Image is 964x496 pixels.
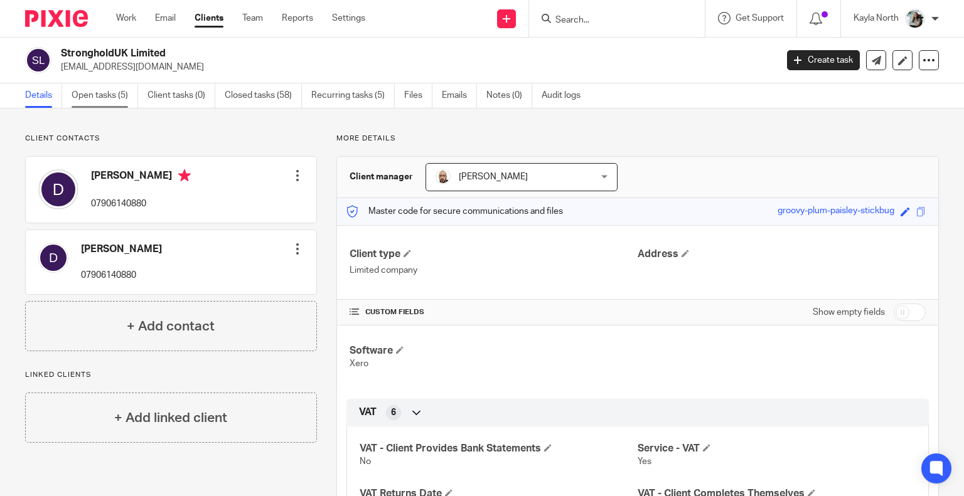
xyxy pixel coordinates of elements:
a: Notes (0) [486,83,532,108]
p: Master code for secure communications and files [346,205,563,218]
a: Files [404,83,432,108]
h4: + Add contact [127,317,215,336]
a: Team [242,12,263,24]
a: Work [116,12,136,24]
img: svg%3E [38,243,68,273]
a: Audit logs [542,83,590,108]
h4: [PERSON_NAME] [81,243,162,256]
a: Recurring tasks (5) [311,83,395,108]
a: Reports [282,12,313,24]
h4: Client type [350,248,638,261]
img: Daryl.jpg [436,169,451,184]
h4: [PERSON_NAME] [91,169,191,185]
a: Create task [787,50,860,70]
a: Client tasks (0) [147,83,215,108]
h4: Service - VAT [638,442,916,455]
img: Pixie [25,10,88,27]
h4: VAT - Client Provides Bank Statements [360,442,638,455]
i: Primary [178,169,191,182]
input: Search [554,15,667,26]
label: Show empty fields [813,306,885,319]
img: svg%3E [25,47,51,73]
p: Limited company [350,264,638,277]
a: Details [25,83,62,108]
span: Yes [638,457,651,466]
span: [PERSON_NAME] [459,172,528,181]
a: Open tasks (5) [72,83,138,108]
p: 07906140880 [91,198,191,210]
span: No [360,457,371,466]
a: Closed tasks (58) [225,83,302,108]
img: svg%3E [38,169,78,209]
a: Emails [442,83,477,108]
h4: Address [638,248,926,261]
a: Clients [195,12,223,24]
span: Get Support [736,14,784,23]
h2: StrongholdUK Limited [61,47,627,60]
h3: Client manager [350,171,413,183]
p: Kayla North [854,12,899,24]
span: 6 [391,406,396,419]
p: [EMAIL_ADDRESS][DOMAIN_NAME] [61,61,768,73]
a: Email [155,12,176,24]
h4: Software [350,344,638,357]
p: Client contacts [25,134,317,144]
span: VAT [359,406,377,419]
div: groovy-plum-paisley-stickbug [778,204,894,219]
span: Xero [350,359,368,368]
img: Profile%20Photo.png [905,9,925,29]
p: More details [336,134,939,144]
p: Linked clients [25,370,317,380]
p: 07906140880 [81,269,162,282]
h4: CUSTOM FIELDS [350,307,638,317]
h4: + Add linked client [114,408,227,428]
a: Settings [332,12,365,24]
